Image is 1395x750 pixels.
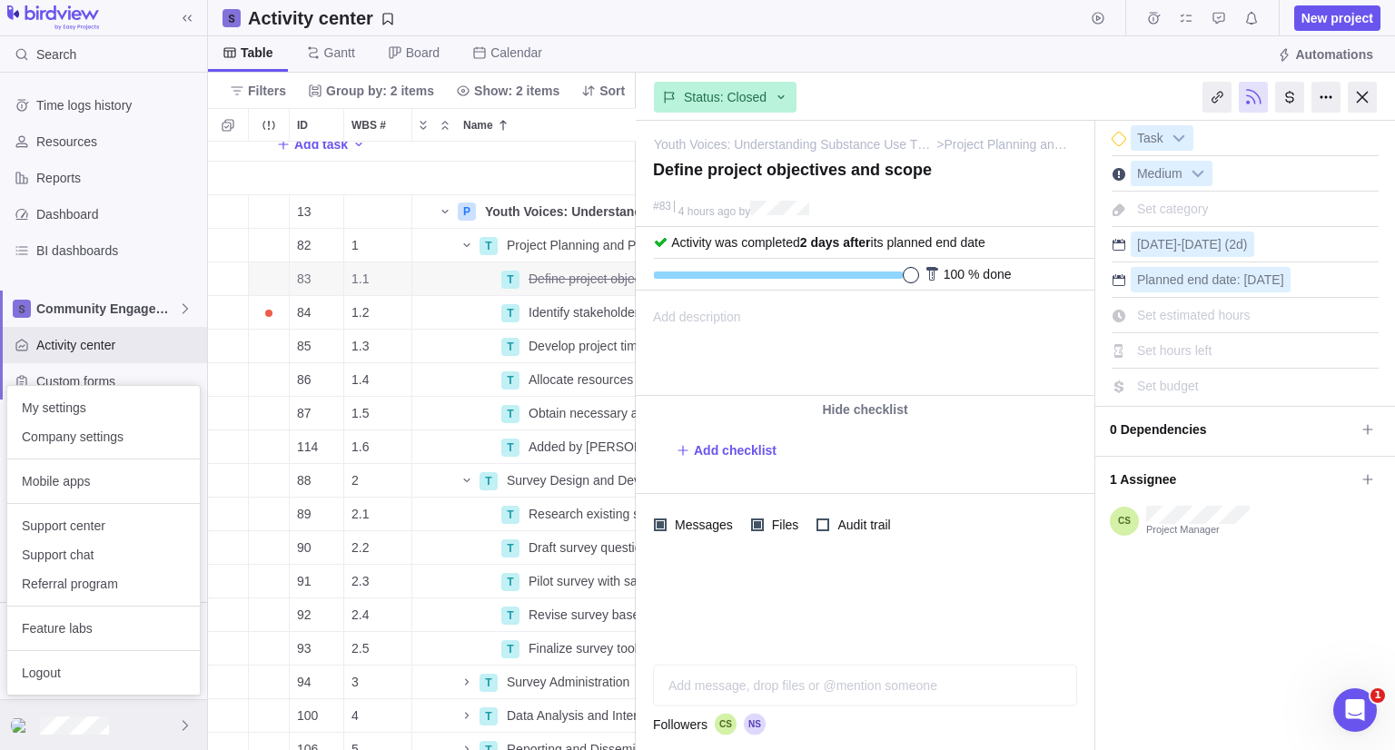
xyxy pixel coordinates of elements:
[7,614,200,643] a: Feature labs
[22,399,185,417] span: My settings
[22,517,185,535] span: Support center
[22,619,185,637] span: Feature labs
[1370,688,1385,703] span: 1
[11,715,33,736] div: Nina Salazar
[22,575,185,593] span: Referral program
[22,472,185,490] span: Mobile apps
[7,467,200,496] a: Mobile apps
[22,546,185,564] span: Support chat
[1333,688,1377,732] iframe: Intercom live chat
[22,664,185,682] span: Logout
[7,569,200,598] a: Referral program
[11,718,33,733] img: Show
[7,393,200,422] a: My settings
[7,540,200,569] a: Support chat
[7,511,200,540] a: Support center
[22,428,185,446] span: Company settings
[7,422,200,451] a: Company settings
[7,658,200,687] a: Logout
